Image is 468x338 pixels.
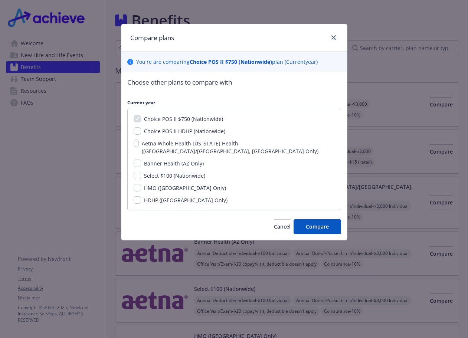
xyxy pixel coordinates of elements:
span: Cancel [274,223,291,230]
p: You ' re are comparing plan ( Current year) [136,58,318,66]
a: close [329,33,338,42]
span: Aetna Whole Health [US_STATE] Health ([GEOGRAPHIC_DATA]/[GEOGRAPHIC_DATA], [GEOGRAPHIC_DATA] Only) [142,140,318,155]
button: Cancel [274,219,291,234]
p: Current year [127,99,341,106]
span: Select $100 (Nationwide) [144,172,205,179]
span: Choice POS II $750 (Nationwide) [144,115,223,122]
b: Choice POS II $750 (Nationwide) [190,58,272,65]
h1: Compare plans [130,33,174,43]
span: HMO ([GEOGRAPHIC_DATA] Only) [144,184,226,191]
p: Choose other plans to compare with [127,78,341,87]
span: Choice POS II HDHP (Nationwide) [144,128,225,135]
span: HDHP ([GEOGRAPHIC_DATA] Only) [144,197,228,204]
span: Compare [306,223,329,230]
span: Banner Health (AZ Only) [144,160,204,167]
button: Compare [294,219,341,234]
